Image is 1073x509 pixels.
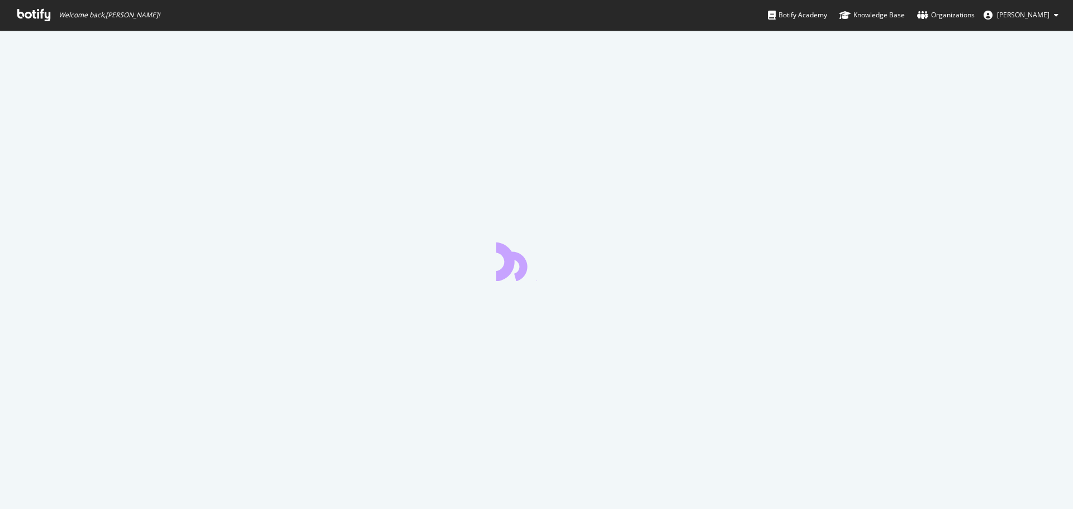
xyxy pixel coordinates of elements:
[917,9,975,21] div: Organizations
[59,11,160,20] span: Welcome back, [PERSON_NAME] !
[839,9,905,21] div: Knowledge Base
[975,6,1067,24] button: [PERSON_NAME]
[496,241,577,281] div: animation
[997,10,1050,20] span: James Hawswroth
[768,9,827,21] div: Botify Academy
